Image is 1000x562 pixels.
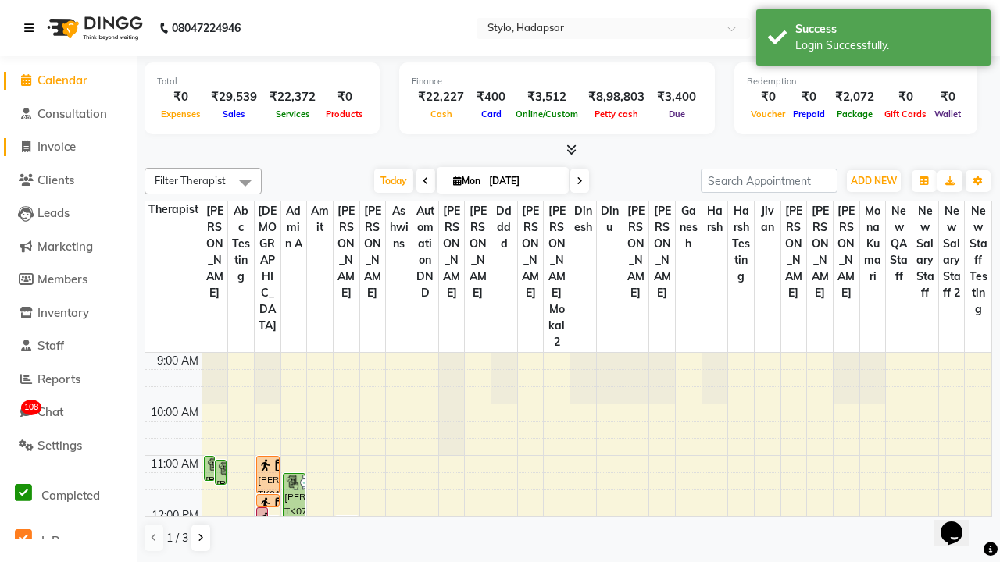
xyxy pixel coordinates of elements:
div: Therapist [145,201,202,218]
a: Leads [4,205,133,222]
input: Search Appointment [701,169,837,193]
div: Finance [412,75,702,88]
span: Card [477,108,505,119]
span: Automation DND [412,201,438,303]
span: Staff [37,338,64,353]
span: Clients [37,173,74,187]
span: Filter Therapist [155,174,226,187]
span: Marketing [37,239,93,254]
span: Gift Cards [880,108,930,119]
span: [PERSON_NAME] [439,201,465,303]
span: [PERSON_NAME] [649,201,675,303]
span: Package [833,108,877,119]
span: dinu [597,201,623,237]
span: Inventory [37,305,89,320]
div: [PERSON_NAME], TK06, 11:05 AM-11:35 AM, Orange Facial 2 (₹1200) [216,461,226,484]
div: ₹0 [157,88,205,106]
span: [PERSON_NAME] [518,201,544,303]
div: ₹22,372 [263,88,322,106]
span: [PERSON_NAME] [623,201,649,303]
iframe: chat widget [934,500,984,546]
span: 1 / 3 [166,530,188,546]
div: ₹0 [880,88,930,106]
a: Invoice [4,138,133,156]
span: Voucher [747,108,789,119]
div: ₹3,512 [512,88,582,106]
a: 108Chat [4,404,133,421]
a: Marketing [4,238,133,256]
div: Success [795,21,979,37]
span: Petty cash [591,108,642,119]
input: 2025-09-01 [484,169,562,193]
span: Online/Custom [512,108,582,119]
div: [PERSON_NAME], TK01, 11:00 AM-11:45 AM, Special Manicure [257,457,279,493]
span: New QA Staff [886,201,912,286]
span: New Salary Staff 2 [939,201,965,303]
div: ₹0 [789,88,829,106]
span: harsh [702,201,728,237]
a: Inventory [4,304,133,322]
span: [PERSON_NAME] [334,201,359,303]
div: [PERSON_NAME], TK01, 11:45 AM-12:00 PM, [DEMOGRAPHIC_DATA] Hair Setting [257,495,279,506]
div: ₹2,072 [829,88,880,106]
div: 9:00 AM [154,353,202,369]
span: Consultation [37,106,107,121]
span: InProgress [41,533,100,548]
div: ₹3,400 [651,88,702,106]
span: Abc testing [228,201,254,286]
span: Reports [37,372,80,386]
span: Calendar [37,73,87,87]
b: 08047224946 [172,6,241,50]
div: ₹8,98,803 [582,88,651,106]
span: Wallet [930,108,965,119]
span: [PERSON_NAME] [834,201,859,303]
span: [PERSON_NAME] [807,201,833,303]
span: Leads [37,205,70,220]
div: ₹0 [930,88,965,106]
div: 10:00 AM [148,404,202,421]
div: [PERSON_NAME], TK07, 11:20 AM-12:20 PM, Hair Trim (₹650) [284,474,305,523]
div: ₹0 [322,88,367,106]
span: New staff Testing [965,201,991,319]
span: Today [374,169,413,193]
div: ₹0 [747,88,789,106]
div: ₹400 [470,88,512,106]
span: harsh testing [728,201,754,286]
span: ADD NEW [851,175,897,187]
span: ddddd [491,201,517,254]
span: Admin A [281,201,307,254]
img: logo [40,6,147,50]
div: Total [157,75,367,88]
span: Expenses [157,108,205,119]
a: Consultation [4,105,133,123]
div: [PERSON_NAME], TK01, 12:00 PM-12:10 PM, Hair Blow Dryer [257,508,267,518]
span: [PERSON_NAME] [781,201,807,303]
span: Completed [41,488,100,503]
span: Members [37,272,87,286]
span: Ganesh [676,201,702,254]
a: Settings [4,437,133,455]
a: Calendar [4,72,133,90]
span: ashwins [386,201,412,254]
span: 108 [21,400,41,415]
span: [PERSON_NAME] [360,201,386,303]
span: Chat [37,404,63,419]
span: dinesh [570,201,596,237]
div: 12:00 PM [148,507,202,524]
span: Due [665,108,689,119]
div: Redemption [747,75,965,88]
span: Products [322,108,367,119]
span: [PERSON_NAME] [202,201,228,303]
a: Clients [4,172,133,190]
a: Reports [4,371,133,389]
div: 11:00 AM [148,456,202,472]
span: Amit [307,201,333,237]
span: [PERSON_NAME] [465,201,491,303]
span: Sales [219,108,249,119]
button: ADD NEW [847,170,901,192]
span: MonaKumari [860,201,886,286]
span: [DEMOGRAPHIC_DATA] [255,201,280,336]
span: jivan [755,201,780,237]
div: Login Successfully. [795,37,979,54]
div: ₹22,227 [412,88,470,106]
